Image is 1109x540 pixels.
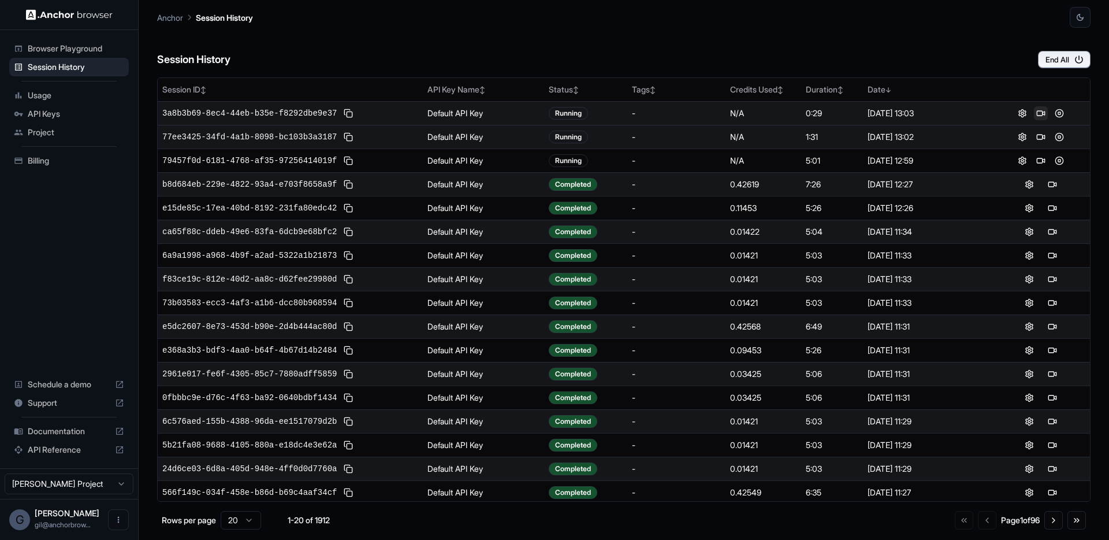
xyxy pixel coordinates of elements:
[157,51,230,68] h6: Session History
[423,125,544,149] td: Default API Key
[868,131,987,143] div: [DATE] 13:02
[162,250,337,261] span: 6a9a1998-a968-4b9f-a2ad-5322a1b21873
[730,155,797,167] div: N/A
[806,321,858,332] div: 6:49
[108,509,129,530] button: Open menu
[9,375,129,394] div: Schedule a demo
[868,297,987,309] div: [DATE] 11:33
[549,131,588,143] div: Running
[162,321,337,332] span: e5dc2607-8e73-453d-b90e-2d4b444ac80d
[28,90,124,101] span: Usage
[162,273,337,285] span: f83ce19c-812e-40d2-aa8c-d62fee29980d
[868,392,987,404] div: [DATE] 11:31
[868,273,987,285] div: [DATE] 11:33
[28,61,124,73] span: Session History
[806,392,858,404] div: 5:06
[423,433,544,457] td: Default API Key
[730,345,797,356] div: 0.09453
[777,86,783,94] span: ↕
[632,439,721,451] div: -
[806,250,858,261] div: 5:03
[162,179,337,190] span: b8d684eb-229e-4822-93a4-e703f8658a9f
[730,297,797,309] div: 0.01421
[632,392,721,404] div: -
[162,226,337,238] span: ca65f88c-ddeb-49e6-83fa-6dcb9e68bfc2
[868,179,987,190] div: [DATE] 12:27
[162,392,337,404] span: 0fbbbc9e-d76c-4f63-ba92-0640bdbf1434
[423,315,544,338] td: Default API Key
[868,345,987,356] div: [DATE] 11:31
[162,345,337,356] span: e368a3b3-bdf3-4aa0-b64f-4b67d14b2484
[162,416,337,427] span: 6c576aed-155b-4388-96da-ee1517079d2b
[196,12,253,24] p: Session History
[868,416,987,427] div: [DATE] 11:29
[868,463,987,475] div: [DATE] 11:29
[868,439,987,451] div: [DATE] 11:29
[28,155,124,167] span: Billing
[632,179,721,190] div: -
[838,86,843,94] span: ↕
[806,179,858,190] div: 7:26
[9,441,129,459] div: API Reference
[549,486,597,499] div: Completed
[549,344,597,357] div: Completed
[632,487,721,498] div: -
[9,509,30,530] div: G
[806,463,858,475] div: 5:03
[9,58,129,76] div: Session History
[868,84,987,95] div: Date
[806,226,858,238] div: 5:04
[549,107,588,120] div: Running
[868,226,987,238] div: [DATE] 11:34
[162,487,337,498] span: 566f149c-034f-458e-b86d-b69c4aaf34cf
[423,457,544,480] td: Default API Key
[868,108,987,119] div: [DATE] 13:03
[730,463,797,475] div: 0.01421
[423,291,544,315] td: Default API Key
[423,267,544,291] td: Default API Key
[806,155,858,167] div: 5:01
[806,487,858,498] div: 6:35
[28,397,110,409] span: Support
[423,101,544,125] td: Default API Key
[806,297,858,309] div: 5:03
[549,154,588,167] div: Running
[806,108,858,119] div: 0:29
[573,86,579,94] span: ↕
[9,123,129,142] div: Project
[423,172,544,196] td: Default API Key
[549,415,597,428] div: Completed
[162,108,337,119] span: 3a8b3b69-8ec4-44eb-b35e-f8292dbe9e37
[9,394,129,412] div: Support
[632,321,721,332] div: -
[1001,515,1040,526] div: Page 1 of 96
[806,345,858,356] div: 5:26
[28,108,124,120] span: API Keys
[549,225,597,238] div: Completed
[549,320,597,333] div: Completed
[162,463,337,475] span: 24d6ce03-6d8a-405d-948e-4ff0d0d7760a
[632,155,721,167] div: -
[632,368,721,380] div: -
[632,250,721,261] div: -
[806,439,858,451] div: 5:03
[549,273,597,286] div: Completed
[632,108,721,119] div: -
[28,379,110,390] span: Schedule a demo
[730,321,797,332] div: 0.42568
[162,202,337,214] span: e15de85c-17ea-40bd-8192-231fa80edc42
[632,345,721,356] div: -
[730,392,797,404] div: 0.03425
[423,243,544,267] td: Default API Key
[280,515,337,526] div: 1-20 of 1912
[162,131,337,143] span: 77ee3425-34fd-4a1b-8098-bc103b3a3187
[1038,51,1091,68] button: End All
[549,249,597,262] div: Completed
[806,84,858,95] div: Duration
[730,84,797,95] div: Credits Used
[162,515,216,526] p: Rows per page
[479,86,485,94] span: ↕
[632,202,721,214] div: -
[28,426,110,437] span: Documentation
[730,439,797,451] div: 0.01421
